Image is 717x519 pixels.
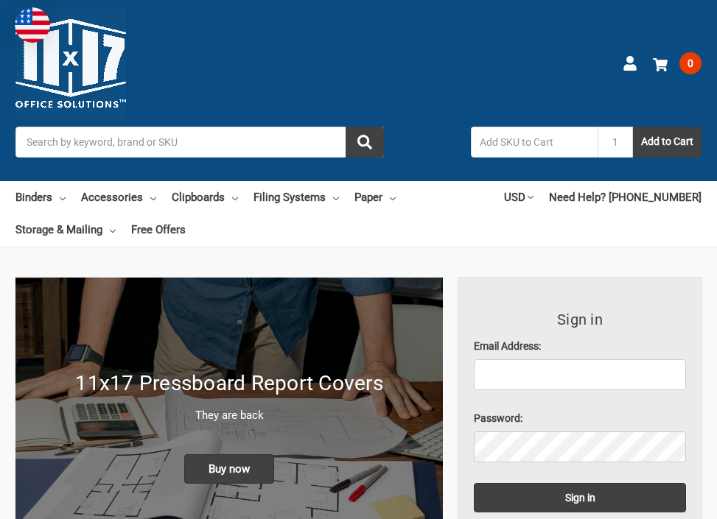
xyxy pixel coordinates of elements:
[653,44,702,82] a: 0
[131,213,186,246] a: Free Offers
[474,339,686,354] label: Email Address:
[15,213,116,246] a: Storage & Mailing
[15,7,50,43] img: duty and tax information for United States
[354,181,396,213] a: Paper
[31,407,427,424] p: They are back
[549,181,702,213] a: Need Help? [PHONE_NUMBER]
[81,181,156,213] a: Accessories
[504,181,534,213] a: USD
[184,454,274,484] span: Buy now
[253,181,339,213] a: Filing Systems
[15,8,126,119] img: 11x17.com
[633,127,702,158] button: Add to Cart
[595,479,717,519] iframe: Google Customer Reviews
[471,127,598,158] input: Add SKU to Cart
[474,483,686,512] input: Sign in
[15,181,66,213] a: Binders
[679,52,702,74] span: 0
[172,181,238,213] a: Clipboards
[31,368,427,399] h1: 11x17 Pressboard Report Covers
[15,127,384,158] input: Search by keyword, brand or SKU
[474,411,686,426] label: Password:
[474,308,686,331] h3: Sign in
